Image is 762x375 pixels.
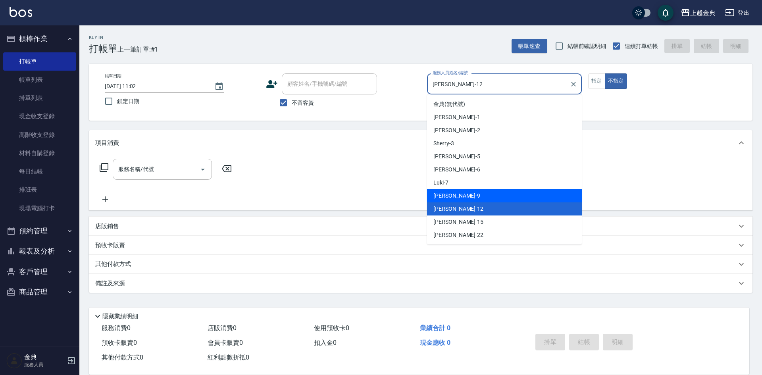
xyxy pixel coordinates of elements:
[102,339,137,346] span: 預收卡販賣 0
[102,354,143,361] span: 其他付款方式 0
[433,165,480,174] span: [PERSON_NAME] -6
[3,107,76,125] a: 現金收支登錄
[10,7,32,17] img: Logo
[95,222,119,231] p: 店販銷售
[210,77,229,96] button: Choose date, selected date is 2025-08-14
[95,260,135,269] p: 其他付款方式
[208,324,237,332] span: 店販消費 0
[512,39,547,54] button: 帳單速查
[690,8,716,18] div: 上越金典
[89,274,752,293] div: 備註及來源
[433,231,483,239] span: [PERSON_NAME] -22
[3,241,76,262] button: 報表及分析
[208,354,249,361] span: 紅利點數折抵 0
[89,130,752,156] div: 項目消費
[292,99,314,107] span: 不留客資
[433,100,465,108] span: 金典 (無代號)
[568,79,579,90] button: Clear
[89,255,752,274] div: 其他付款方式
[208,339,243,346] span: 會員卡販賣 0
[102,324,131,332] span: 服務消費 0
[433,179,448,187] span: Luki -7
[433,192,480,200] span: [PERSON_NAME] -9
[24,353,65,361] h5: 金典
[3,71,76,89] a: 帳單列表
[117,44,158,54] span: 上一筆訂單:#1
[433,218,483,226] span: [PERSON_NAME] -15
[433,70,468,76] label: 服務人員姓名/編號
[95,279,125,288] p: 備註及來源
[625,42,658,50] span: 連續打單結帳
[95,139,119,147] p: 項目消費
[588,73,605,89] button: 指定
[420,324,450,332] span: 業績合計 0
[3,181,76,199] a: 排班表
[433,126,480,135] span: [PERSON_NAME] -2
[95,241,125,250] p: 預收卡販賣
[3,126,76,144] a: 高階收支登錄
[3,282,76,302] button: 商品管理
[3,29,76,49] button: 櫃檯作業
[3,52,76,71] a: 打帳單
[420,339,450,346] span: 現金應收 0
[117,97,139,106] span: 鎖定日期
[3,199,76,217] a: 現場電腦打卡
[3,144,76,162] a: 材料自購登錄
[568,42,606,50] span: 結帳前確認明細
[196,163,209,176] button: Open
[722,6,752,20] button: 登出
[89,236,752,255] div: 預收卡販賣
[89,43,117,54] h3: 打帳單
[6,353,22,369] img: Person
[433,139,454,148] span: Sherry -3
[433,152,480,161] span: [PERSON_NAME] -5
[3,89,76,107] a: 掛單列表
[105,73,121,79] label: 帳單日期
[433,113,480,121] span: [PERSON_NAME] -1
[89,217,752,236] div: 店販銷售
[314,339,337,346] span: 扣入金 0
[3,162,76,181] a: 每日結帳
[677,5,719,21] button: 上越金典
[105,80,206,93] input: YYYY/MM/DD hh:mm
[314,324,349,332] span: 使用預收卡 0
[658,5,673,21] button: save
[605,73,627,89] button: 不指定
[3,221,76,241] button: 預約管理
[102,312,138,321] p: 隱藏業績明細
[3,262,76,282] button: 客戶管理
[24,361,65,368] p: 服務人員
[433,205,483,213] span: [PERSON_NAME] -12
[89,35,117,40] h2: Key In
